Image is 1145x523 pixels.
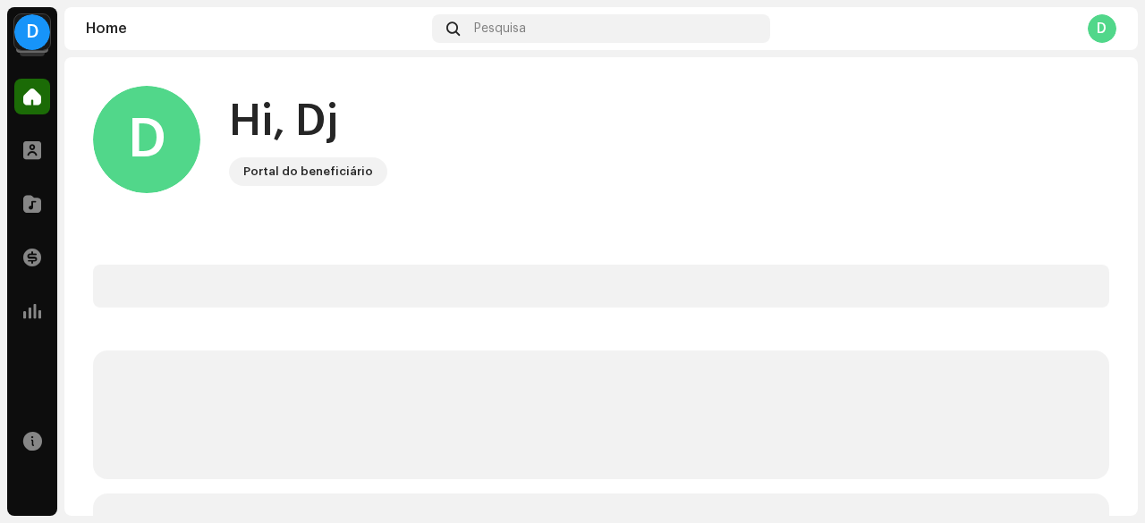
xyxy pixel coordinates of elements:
div: Hi, Dj [229,93,387,150]
div: Home [86,21,425,36]
div: D [14,14,50,50]
div: D [93,86,200,193]
div: Portal do beneficiário [243,161,373,182]
span: Pesquisa [474,21,526,36]
div: D [1088,14,1116,43]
